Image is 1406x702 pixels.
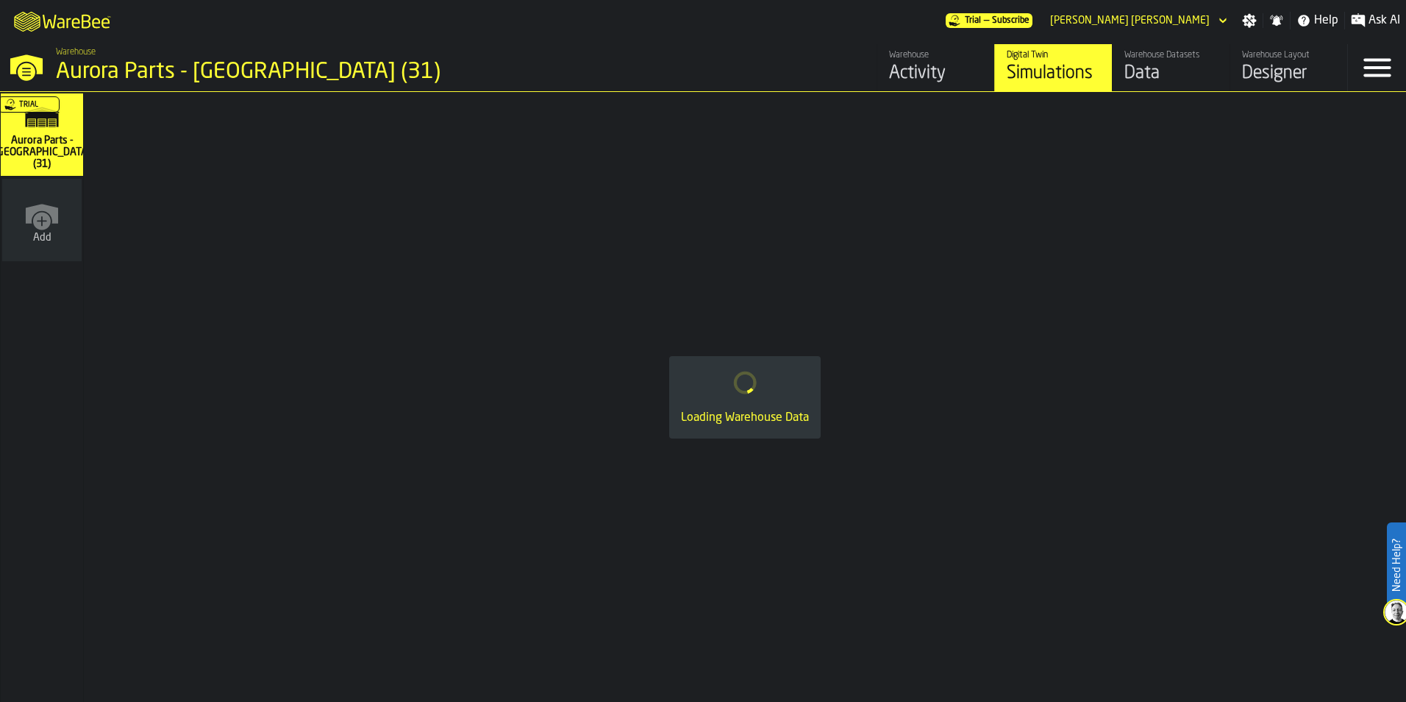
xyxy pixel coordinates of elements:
div: Warehouse [889,50,982,60]
span: — [984,15,989,26]
span: Trial [19,101,38,109]
div: Warehouse Layout [1242,50,1335,60]
span: Add [33,232,51,244]
div: Data [1124,62,1218,85]
div: Menu Subscription [946,13,1032,28]
a: link-to-/wh/i/aa2e4adb-2cd5-4688-aa4a-ec82bcf75d46/designer [1230,44,1347,91]
div: Simulations [1007,62,1100,85]
a: link-to-/wh/i/aa2e4adb-2cd5-4688-aa4a-ec82bcf75d46/data [1112,44,1230,91]
a: link-to-/wh/i/aa2e4adb-2cd5-4688-aa4a-ec82bcf75d46/simulations [1,93,83,179]
label: button-toggle-Help [1291,12,1344,29]
a: link-to-/wh/new [2,179,82,264]
a: link-to-/wh/i/aa2e4adb-2cd5-4688-aa4a-ec82bcf75d46/pricing/ [946,13,1032,28]
a: link-to-/wh/i/aa2e4adb-2cd5-4688-aa4a-ec82bcf75d46/feed/ [877,44,994,91]
label: button-toggle-Ask AI [1345,12,1406,29]
div: Warehouse Datasets [1124,50,1218,60]
div: DropdownMenuValue-Corey Johnson Johnson [1050,15,1210,26]
div: Loading Warehouse Data [681,409,809,427]
span: Ask AI [1368,12,1400,29]
a: link-to-/wh/i/aa2e4adb-2cd5-4688-aa4a-ec82bcf75d46/simulations [994,44,1112,91]
div: Aurora Parts - [GEOGRAPHIC_DATA] (31) [56,59,453,85]
span: Warehouse [56,47,96,57]
label: Need Help? [1388,524,1405,606]
span: Subscribe [992,15,1029,26]
label: button-toggle-Notifications [1263,13,1290,28]
label: button-toggle-Menu [1348,44,1406,91]
span: Trial [965,15,981,26]
span: Help [1314,12,1338,29]
div: DropdownMenuValue-Corey Johnson Johnson [1044,12,1230,29]
div: Digital Twin [1007,50,1100,60]
div: Designer [1242,62,1335,85]
div: Activity [889,62,982,85]
label: button-toggle-Settings [1236,13,1263,28]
